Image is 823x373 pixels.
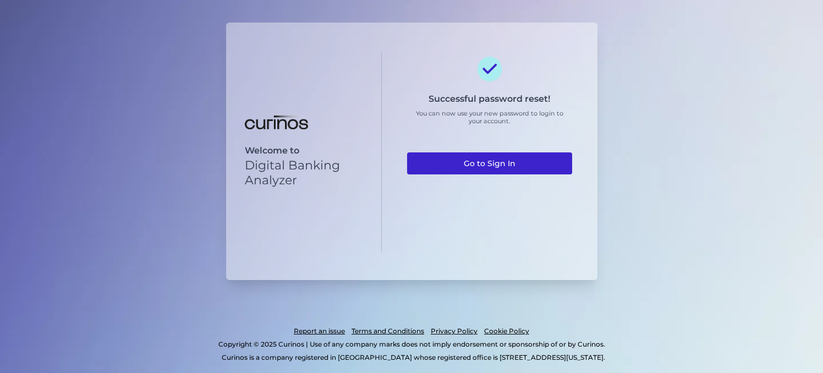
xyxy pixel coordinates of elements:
[245,158,363,188] p: Digital Banking Analyzer
[245,145,363,156] p: Welcome to
[245,116,308,130] img: Digital Banking Analyzer
[57,351,769,364] p: Curinos is a company registered in [GEOGRAPHIC_DATA] whose registered office is [STREET_ADDRESS][...
[431,325,478,338] a: Privacy Policy
[54,338,769,351] p: Copyright © 2025 Curinos | Use of any company marks does not imply endorsement or sponsorship of ...
[407,152,572,174] a: Go to Sign In
[352,325,424,338] a: Terms and Conditions
[429,94,550,104] h3: Successful password reset!
[407,109,572,125] p: You can now use your new password to login to your account.
[294,325,345,338] a: Report an issue
[484,325,529,338] a: Cookie Policy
